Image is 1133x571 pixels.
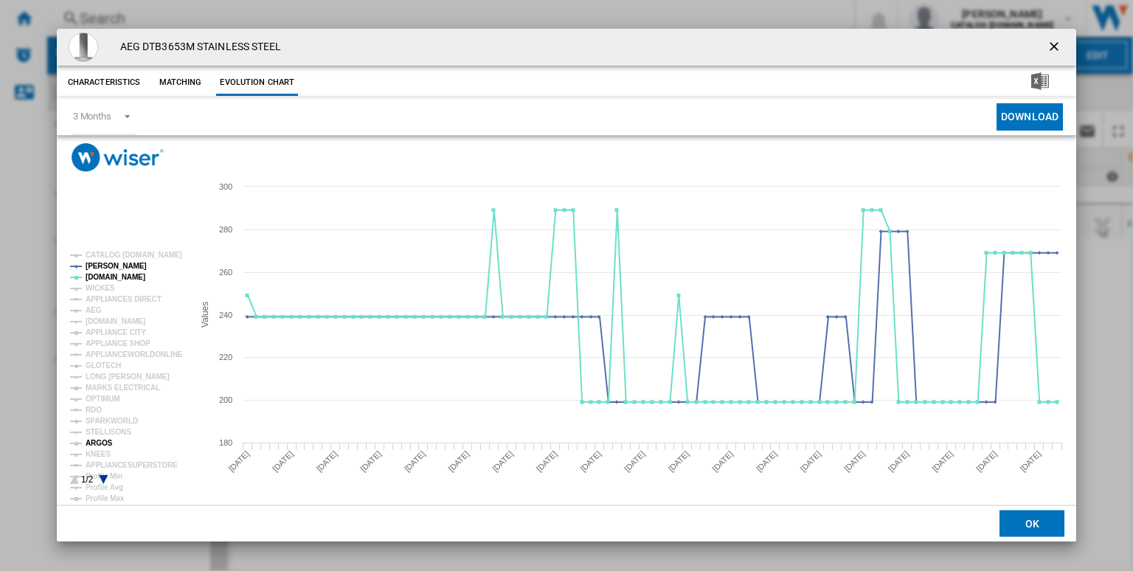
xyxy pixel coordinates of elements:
[86,483,123,491] tspan: Profile Avg
[86,395,120,403] tspan: OPTIMUM
[86,450,111,458] tspan: KNEES
[997,103,1063,131] button: Download
[86,361,121,370] tspan: GLOTECH
[226,449,251,474] tspan: [DATE]
[86,428,131,436] tspan: STELLISONS
[81,474,94,485] text: 1/2
[219,268,232,277] tspan: 260
[219,395,232,404] tspan: 200
[216,69,298,96] button: Evolution chart
[219,438,232,447] tspan: 180
[86,339,150,347] tspan: APPLIANCE SHOP
[446,449,471,474] tspan: [DATE]
[86,406,102,414] tspan: RDO
[86,328,146,336] tspan: APPLIANCE CITY
[974,449,999,474] tspan: [DATE]
[535,449,559,474] tspan: [DATE]
[86,373,170,381] tspan: LONG [PERSON_NAME]
[1031,72,1049,90] img: excel-24x24.png
[86,439,113,447] tspan: ARGOS
[57,29,1076,542] md-dialog: Product popup
[219,182,232,191] tspan: 300
[73,111,111,122] div: 3 Months
[999,511,1064,537] button: OK
[148,69,212,96] button: Matching
[578,449,603,474] tspan: [DATE]
[72,143,164,172] img: logo_wiser_300x94.png
[623,449,647,474] tspan: [DATE]
[86,350,183,359] tspan: APPLIANCEWORLDONLINE
[403,449,427,474] tspan: [DATE]
[491,449,515,474] tspan: [DATE]
[86,273,145,281] tspan: [DOMAIN_NAME]
[755,449,779,474] tspan: [DATE]
[113,40,282,55] h4: AEG DTB3653M STAINLESS STEEL
[798,449,822,474] tspan: [DATE]
[86,284,115,292] tspan: WICKES
[1047,39,1064,57] ng-md-icon: getI18NText('BUTTONS.CLOSE_DIALOG')
[842,449,867,474] tspan: [DATE]
[358,449,383,474] tspan: [DATE]
[710,449,735,474] tspan: [DATE]
[86,262,147,270] tspan: [PERSON_NAME]
[86,472,122,480] tspan: Profile Min
[86,494,125,502] tspan: Profile Max
[930,449,954,474] tspan: [DATE]
[271,449,295,474] tspan: [DATE]
[199,302,209,328] tspan: Values
[86,317,145,325] tspan: [DOMAIN_NAME]
[86,295,162,303] tspan: APPLIANCES DIRECT
[86,306,102,314] tspan: AEG
[666,449,690,474] tspan: [DATE]
[86,384,160,392] tspan: MARKS ELECTRICAL
[86,461,178,469] tspan: APPLIANCESUPERSTORE
[64,69,145,96] button: Characteristics
[219,225,232,234] tspan: 280
[86,251,182,259] tspan: CATALOG [DOMAIN_NAME]
[1018,449,1042,474] tspan: [DATE]
[69,32,98,62] img: aeg_dtb3653m_335118_34-0100-0296.png
[219,311,232,319] tspan: 240
[86,417,138,425] tspan: SPARKWORLD
[1041,32,1070,62] button: getI18NText('BUTTONS.CLOSE_DIALOG')
[219,353,232,361] tspan: 220
[887,449,911,474] tspan: [DATE]
[314,449,339,474] tspan: [DATE]
[1008,69,1073,96] button: Download in Excel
